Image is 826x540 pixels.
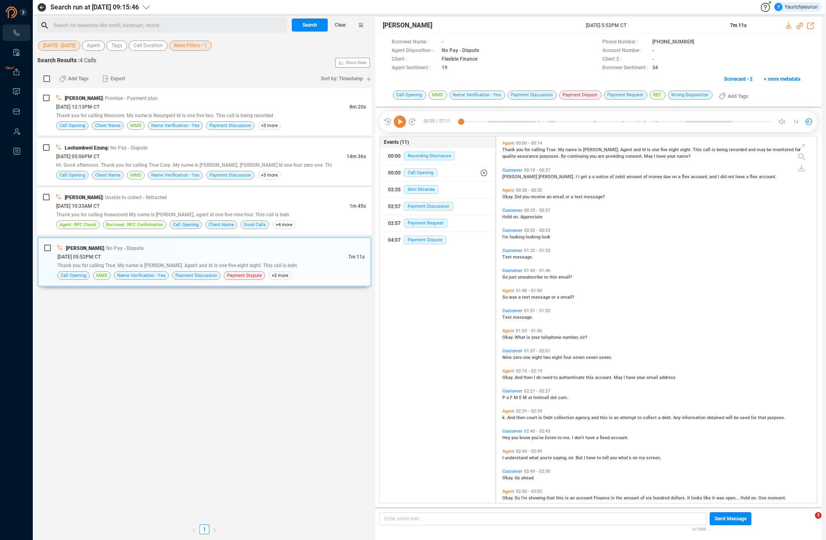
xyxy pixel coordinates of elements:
[404,202,453,211] span: Payment Discussion
[380,148,495,164] button: 00:00Recording Disclosure
[151,171,200,179] span: Name Verification - Yes
[592,174,596,179] span: a
[2,103,30,120] li: Inbox
[502,355,513,360] span: Nine
[388,217,401,230] div: 02:57
[59,171,85,179] span: Call Opening
[529,455,540,461] span: what
[404,168,437,177] span: Call Opening
[175,272,217,279] span: Payment Discussion
[584,455,586,461] span: I
[734,415,740,420] span: be
[563,335,580,340] span: number,
[559,375,586,380] span: authenticate
[709,174,718,179] span: and
[643,174,649,179] span: of
[38,41,80,51] button: [DATE] - [DATE]
[174,41,207,51] span: More Filters • 1
[2,44,30,61] li: Smart Reports
[545,435,558,440] span: listen
[718,174,720,179] span: I
[404,219,447,227] span: Payment Request
[536,375,542,380] span: do
[6,7,51,18] img: prodigal-logo
[573,355,586,360] span: seven
[717,147,729,152] span: being
[553,455,568,461] span: saying,
[714,90,753,103] button: Add Tags
[502,455,505,461] span: I
[660,147,669,152] span: five
[748,147,757,152] span: and
[558,435,563,440] span: to
[578,174,581,179] span: I
[576,455,584,461] span: But
[502,395,506,400] span: P
[574,435,585,440] span: don't
[767,415,785,420] span: purpose.
[677,154,690,159] span: name?
[625,154,644,159] span: consent.
[542,375,554,380] span: need
[693,147,703,152] span: This
[586,455,597,461] span: have
[516,415,526,420] span: then
[388,166,401,179] div: 00:00
[740,415,751,420] span: used
[596,174,610,179] span: notice
[758,415,767,420] span: that
[108,145,147,151] span: | No Pay - Dispute
[388,183,401,196] div: 02:35
[328,18,352,32] button: Clear
[513,254,533,260] span: message.
[663,174,672,179] span: due
[65,95,102,101] span: [PERSON_NAME]
[502,275,509,280] span: So
[57,254,101,260] span: [DATE] 05:52PM CT
[151,122,200,129] span: Name Verification - Yes
[767,147,773,152] span: be
[526,415,538,420] span: court
[37,237,372,287] div: [PERSON_NAME]| No Pay - Dispute[DATE] 05:52PM CT7m 11sThank you for calling True. My name is [PER...
[584,194,605,200] span: message?
[542,234,550,240] span: look
[37,138,372,185] div: Lochumbeni Ezung| No Pay - Dispute[DATE] 05:06PM CT14m 36sHi. Good afternoon. Thank you for calli...
[68,72,88,85] span: Add Tags
[682,415,707,420] span: information
[600,415,609,420] span: this
[774,3,818,11] div: Yaurichjesurun
[519,395,523,400] span: E
[610,174,615,179] span: of
[505,455,529,461] span: understand
[244,221,266,229] span: Good Calls
[510,234,526,240] span: looking
[568,455,576,461] span: sir.
[680,147,693,152] span: eight.
[540,154,561,159] span: purposes.
[735,174,746,179] span: have
[321,72,363,85] span: Sort by: Timestamp
[522,194,531,200] span: you
[87,41,100,51] span: Agent
[61,272,86,279] span: Call Opening
[572,435,574,440] span: I
[502,295,509,300] span: So
[578,147,583,152] span: is
[502,254,513,260] span: Text
[598,154,606,159] span: are
[620,147,633,152] span: Agent
[659,375,676,380] span: address
[514,395,519,400] span: M
[511,435,520,440] span: you
[130,122,141,129] span: MMD
[65,195,102,200] span: [PERSON_NAME]
[673,415,682,420] span: Any
[404,236,446,244] span: Payment Dispute
[531,147,546,152] span: calling
[335,58,370,68] button: Show Stats
[591,415,600,420] span: and
[658,415,662,420] span: a
[643,415,658,420] span: collect
[510,395,514,400] span: F
[560,295,574,300] span: email?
